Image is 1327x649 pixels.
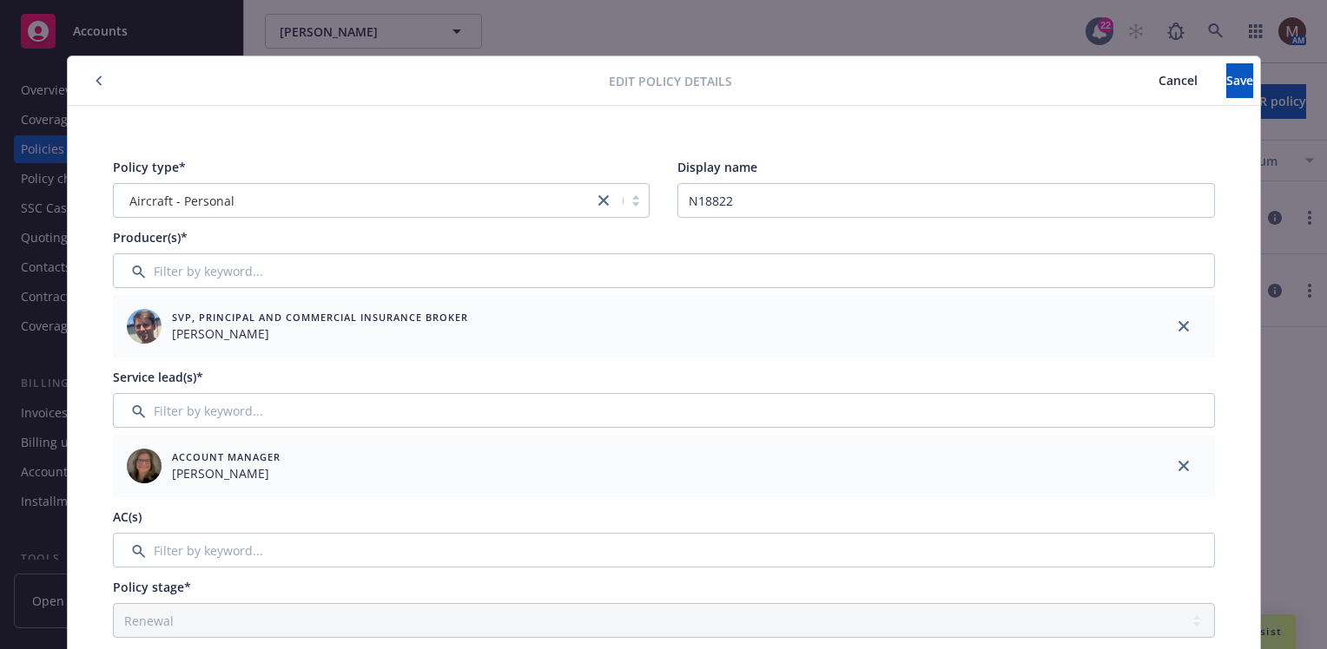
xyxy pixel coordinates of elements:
[677,159,757,175] span: Display name
[113,508,142,525] span: AC(s)
[1130,63,1226,98] button: Cancel
[1173,456,1194,476] a: close
[113,369,203,385] span: Service lead(s)*
[127,449,162,483] img: employee photo
[113,393,1215,428] input: Filter by keyword...
[593,190,614,211] a: close
[113,579,191,595] span: Policy stage*
[113,229,188,246] span: Producer(s)*
[1159,72,1198,88] span: Cancel
[122,192,585,210] span: Aircraft - Personal
[1173,316,1194,337] a: close
[1226,63,1253,98] button: Save
[609,72,732,90] span: Edit policy details
[113,533,1215,567] input: Filter by keyword...
[127,309,162,344] img: employee photo
[172,464,281,482] span: [PERSON_NAME]
[113,159,186,175] span: Policy type*
[172,449,281,464] span: Account Manager
[113,253,1215,288] input: Filter by keyword...
[129,192,234,210] span: Aircraft - Personal
[1226,72,1253,88] span: Save
[172,324,468,343] span: [PERSON_NAME]
[172,310,468,324] span: SVP, Principal and Commercial Insurance Broker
